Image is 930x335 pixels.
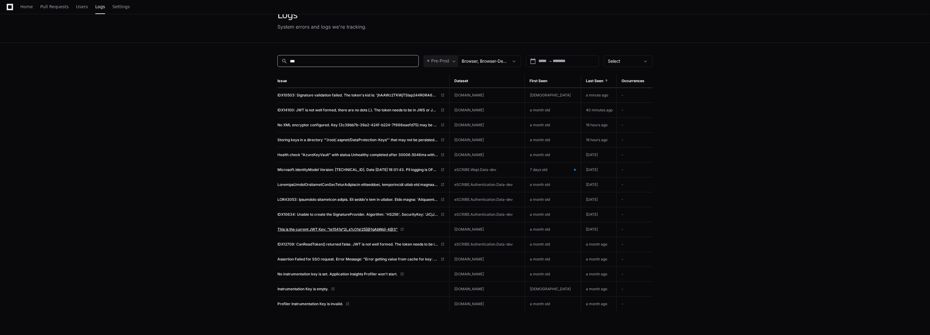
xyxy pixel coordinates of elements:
[277,93,444,98] a: IDX10503: Signature validation failed. The token's kid is: 'jhAAWz2TKWjTSlap244R0RA6T6_JdggCR01jl...
[581,192,617,207] td: [DATE]
[581,297,617,312] td: a month ago
[449,252,525,267] td: [DOMAIN_NAME]
[281,58,287,64] mat-icon: search
[277,257,438,262] span: Assertion Failed for SSO request. Error Message: "Error getting value from cache for key: [PERSON...
[581,103,617,118] td: 40 minutes ago
[525,282,581,296] td: [DEMOGRAPHIC_DATA]
[431,58,449,64] span: Pre-Prod
[622,272,623,276] span: -
[449,222,525,237] td: [DOMAIN_NAME]
[20,5,33,9] span: Home
[608,58,620,64] span: Select
[449,118,525,133] td: [DOMAIN_NAME]
[581,282,617,297] td: a month ago
[277,10,367,21] div: Logs
[95,5,105,9] span: Logs
[622,138,623,142] span: -
[581,148,617,162] td: [DATE]
[581,207,617,222] td: [DATE]
[622,152,623,157] span: -
[277,242,444,247] a: IDX12709: CanReadToken() returned false. JWT is not well formed. The token needs to be in JWS or ...
[277,197,438,202] span: LOR43053: Ipsumdolo sitametcon adipis. Eli seddo'e tem in utlabor. Etdo magna: 'Aliquaeni.Adminim...
[622,287,623,291] span: -
[530,58,536,64] button: Open calendar
[581,162,617,177] td: [DATE]
[616,74,653,88] th: Occurrences
[277,108,444,113] a: IDX14100: JWT is not well formed, there are no dots (.). The token needs to be in JWS or JWE Comp...
[549,58,551,64] span: –
[277,287,444,291] a: Instrumentation Key is empty.
[449,133,525,148] td: [DOMAIN_NAME]
[622,257,623,261] span: -
[277,93,438,98] span: IDX10503: Signature validation failed. The token's kid is: 'jhAAWz2TKWjTSlap244R0RA6T6_JdggCR01jl...
[449,297,525,312] td: [DOMAIN_NAME]
[277,197,444,202] a: LOR43053: Ipsumdolo sitametcon adipis. Eli seddo'e tem in utlabor. Etdo magna: 'Aliquaeni.Adminim...
[277,302,444,306] a: Profiler Instrumentation Key is invalid.
[530,58,536,64] mat-icon: calendar_today
[581,252,617,267] td: a month ago
[581,237,617,252] td: a month ago
[581,267,617,282] td: a month ago
[622,123,623,127] span: -
[277,182,438,187] span: LoremipsUmdolOrsitametConSecTeturAdipiscin elitseddoei, temporincidi utlab etd magnaali:"Enimadmi...
[622,302,623,306] span: -
[277,227,444,232] a: This is the current JWT Key: "te1541s*2i_s%O1s!25[@1gAbWq]-4@3"
[622,227,623,232] span: -
[622,167,623,172] span: -
[277,227,398,232] span: This is the current JWT Key: "te1541s*2i_s%O1s!25[@1gAbWq]-4@3"
[277,108,438,113] span: IDX14100: JWT is not well formed, there are no dots (.). The token needs to be in JWS or JWE Comp...
[277,212,444,217] a: IDX10634: Unable to create the SignatureProvider. Algorithm: 'HS256', SecurityKey: 'JiCjJphVkOlcq...
[525,177,581,192] td: a month old
[277,138,438,142] span: Storing keys in a directory '"/root/.aspnet/DataProtection-Keys"' that may not be persisted outsi...
[525,237,581,252] td: a month old
[525,148,581,162] td: a month old
[277,152,438,157] span: Health check "AzureKeyVault" with status Unhealthy completed after 30006.5046ms with message 'null'
[622,93,623,97] span: -
[449,237,525,252] td: eSCRIBE.Authentication.Data-dev
[525,252,581,267] td: a month old
[277,272,398,277] span: No instrumentation key is set. Application Insights Profiler won't start.
[277,257,444,262] a: Assertion Failed for SSO request. Error Message: "Error getting value from cache for key: [PERSON...
[112,5,130,9] span: Settings
[525,88,581,103] td: [DEMOGRAPHIC_DATA]
[449,282,525,297] td: [DOMAIN_NAME]
[449,192,525,207] td: eSCRIBE.Authentication.Data-dev
[277,138,444,142] a: Storing keys in a directory '"/root/.aspnet/DataProtection-Keys"' that may not be persisted outsi...
[622,182,623,187] span: -
[581,133,617,148] td: 16 hours ago
[525,267,581,281] td: a month old
[449,267,525,282] td: [DOMAIN_NAME]
[586,79,603,83] span: Last Seen
[449,148,525,162] td: [DOMAIN_NAME]
[449,177,525,192] td: eSCRIBE.Authentication.Data-dev
[449,74,525,88] th: Dataset
[525,222,581,237] td: a month old
[581,177,617,192] td: [DATE]
[277,74,449,88] th: Issue
[525,192,581,207] td: a month old
[277,123,444,127] a: No XML encryptor configured. Key {3c39bb7b-39a2-424f-b224-7f666eaefd75} may be persisted to stora...
[277,272,444,277] a: No instrumentation key is set. Application Insights Profiler won't start.
[525,118,581,132] td: a month old
[525,133,581,147] td: a month old
[76,5,88,9] span: Users
[622,242,623,246] span: -
[277,287,329,291] span: Instrumentation Key is empty.
[581,118,617,133] td: 16 hours ago
[581,222,617,237] td: [DATE]
[622,212,623,217] span: -
[449,162,525,177] td: eSCRIBE.Wopi.Data-dev
[622,108,623,112] span: -
[622,197,623,202] span: -
[277,182,444,187] a: LoremipsUmdolOrsitametConSecTeturAdipiscin elitseddoei, temporincidi utlab etd magnaali:"Enimadmi...
[581,88,617,103] td: a minute ago
[277,302,343,306] span: Profiler Instrumentation Key is invalid.
[277,123,438,127] span: No XML encryptor configured. Key {3c39bb7b-39a2-424f-b224-7f666eaefd75} may be persisted to stora...
[277,167,438,172] span: Microsoft.IdentityModel Version: [TECHNICAL_ID]. Date [DATE] 18:01:43. PII logging is OFF. See [U...
[449,207,525,222] td: eSCRIBE.Authentication.Data-dev
[449,103,525,118] td: [DOMAIN_NAME]
[530,79,547,83] span: First Seen
[525,297,581,311] td: a month old
[277,152,444,157] a: Health check "AzureKeyVault" with status Unhealthy completed after 30006.5046ms with message 'null'
[525,207,581,222] td: a month old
